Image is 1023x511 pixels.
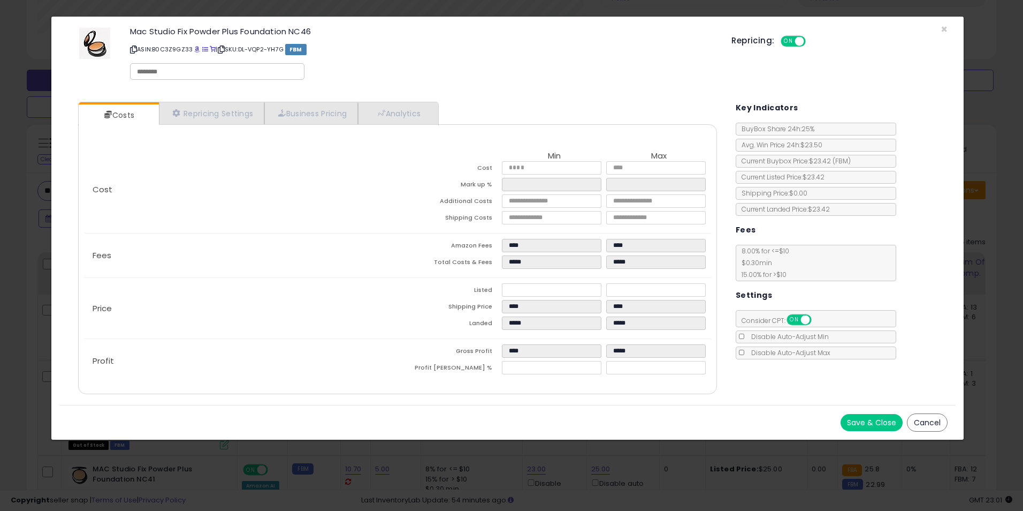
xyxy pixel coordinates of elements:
p: ASIN: B0C3Z9GZ33 | SKU: DL-VQP2-YH7G [130,41,715,58]
span: Current Buybox Price: [736,156,851,166]
h3: Mac Studio Fix Powder Plus Foundation NC46 [130,27,715,35]
td: Cost [398,161,502,178]
p: Cost [84,185,398,194]
a: Repricing Settings [159,102,265,124]
span: Consider CPT: [736,316,826,325]
th: Min [502,152,606,161]
td: Amazon Fees [398,239,502,255]
span: × [941,21,948,37]
span: Disable Auto-Adjust Max [746,348,830,357]
a: Costs [79,104,158,126]
h5: Repricing: [731,36,774,45]
p: Fees [84,251,398,260]
h5: Key Indicators [736,101,798,115]
span: $0.30 min [736,258,772,267]
td: Total Costs & Fees [398,255,502,272]
a: Business Pricing [264,102,358,124]
p: Price [84,304,398,313]
img: 51lykz07U-L._SL60_.jpg [79,27,111,59]
td: Mark up % [398,178,502,194]
td: Gross Profit [398,344,502,361]
td: Landed [398,317,502,333]
span: ON [788,315,801,325]
span: ( FBM ) [833,156,851,166]
td: Shipping Price [398,300,502,317]
span: BuyBox Share 24h: 25% [736,124,814,133]
button: Save & Close [841,414,903,431]
th: Max [606,152,711,161]
span: 15.00 % for > $10 [736,270,787,279]
p: Profit [84,357,398,365]
a: All offer listings [202,45,208,54]
a: Analytics [358,102,437,124]
span: Current Listed Price: $23.42 [736,172,824,182]
span: OFF [810,315,827,325]
button: Cancel [907,414,948,432]
h5: Settings [736,289,772,302]
a: Your listing only [210,45,216,54]
span: Current Landed Price: $23.42 [736,205,830,214]
span: FBM [285,44,307,55]
span: Shipping Price: $0.00 [736,189,807,198]
span: Avg. Win Price 24h: $23.50 [736,140,822,149]
span: Disable Auto-Adjust Min [746,332,829,341]
span: OFF [804,37,821,46]
span: ON [782,37,796,46]
td: Additional Costs [398,194,502,211]
h5: Fees [736,223,756,237]
a: BuyBox page [194,45,200,54]
td: Profit [PERSON_NAME] % [398,361,502,378]
td: Listed [398,283,502,300]
td: Shipping Costs [398,211,502,228]
span: 8.00 % for <= $10 [736,246,789,279]
span: $23.42 [809,156,851,166]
